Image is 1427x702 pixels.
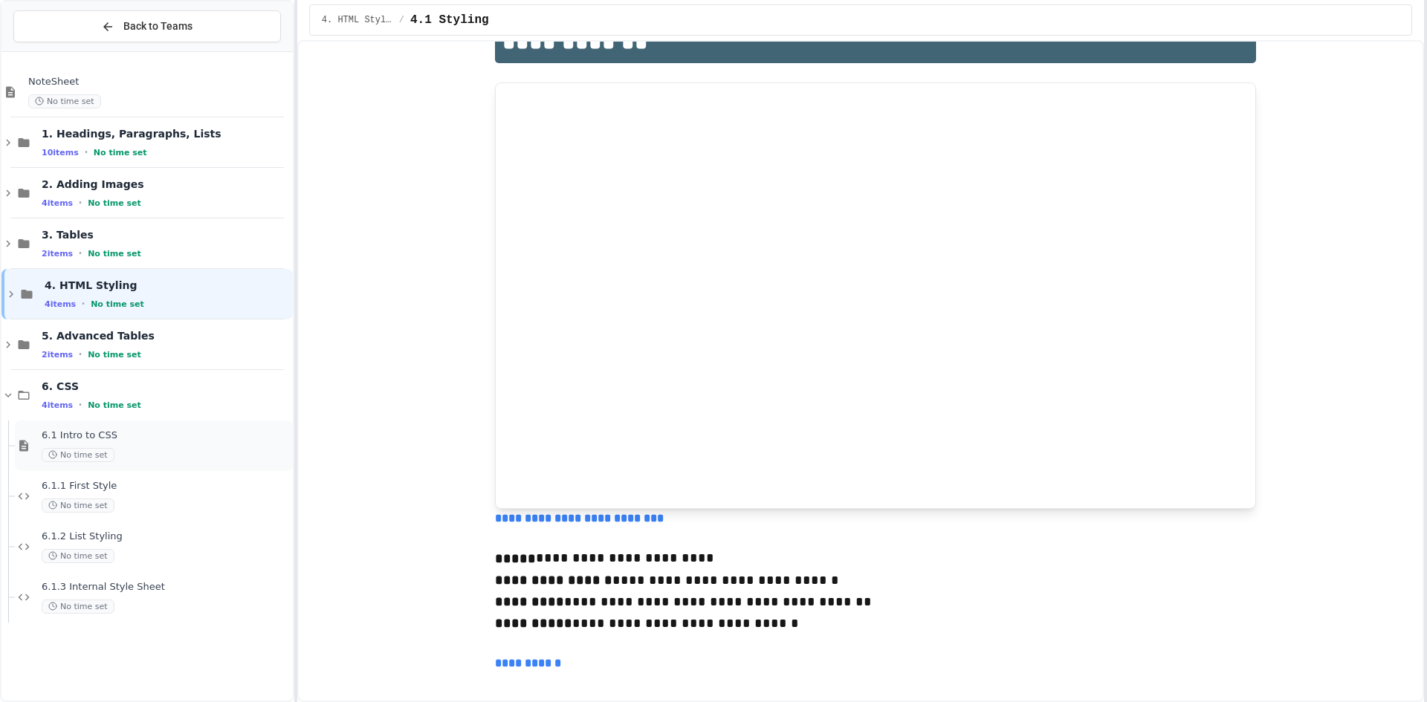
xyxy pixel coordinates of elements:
[42,178,290,191] span: 2. Adding Images
[410,11,489,29] span: 4.1 Styling
[42,448,114,462] span: No time set
[42,249,73,259] span: 2 items
[88,350,141,360] span: No time set
[42,581,290,594] span: 6.1.3 Internal Style Sheet
[42,329,290,342] span: 5. Advanced Tables
[88,198,141,208] span: No time set
[42,498,114,513] span: No time set
[42,380,290,393] span: 6. CSS
[42,549,114,563] span: No time set
[42,599,114,614] span: No time set
[28,76,290,88] span: NoteSheet
[79,197,82,209] span: •
[42,530,290,543] span: 6.1.2 List Styling
[82,298,85,310] span: •
[45,279,290,292] span: 4. HTML Styling
[91,299,144,309] span: No time set
[322,14,393,26] span: 4. HTML Styling
[94,148,147,157] span: No time set
[42,350,73,360] span: 2 items
[13,10,281,42] button: Back to Teams
[85,146,88,158] span: •
[123,19,192,34] span: Back to Teams
[42,480,290,493] span: 6.1.1 First Style
[42,198,73,208] span: 4 items
[42,400,73,410] span: 4 items
[45,299,76,309] span: 4 items
[88,400,141,410] span: No time set
[79,348,82,360] span: •
[42,429,290,442] span: 6.1 Intro to CSS
[79,247,82,259] span: •
[88,249,141,259] span: No time set
[28,94,101,108] span: No time set
[399,14,404,26] span: /
[42,228,290,241] span: 3. Tables
[42,127,290,140] span: 1. Headings, Paragraphs, Lists
[79,399,82,411] span: •
[42,148,79,157] span: 10 items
